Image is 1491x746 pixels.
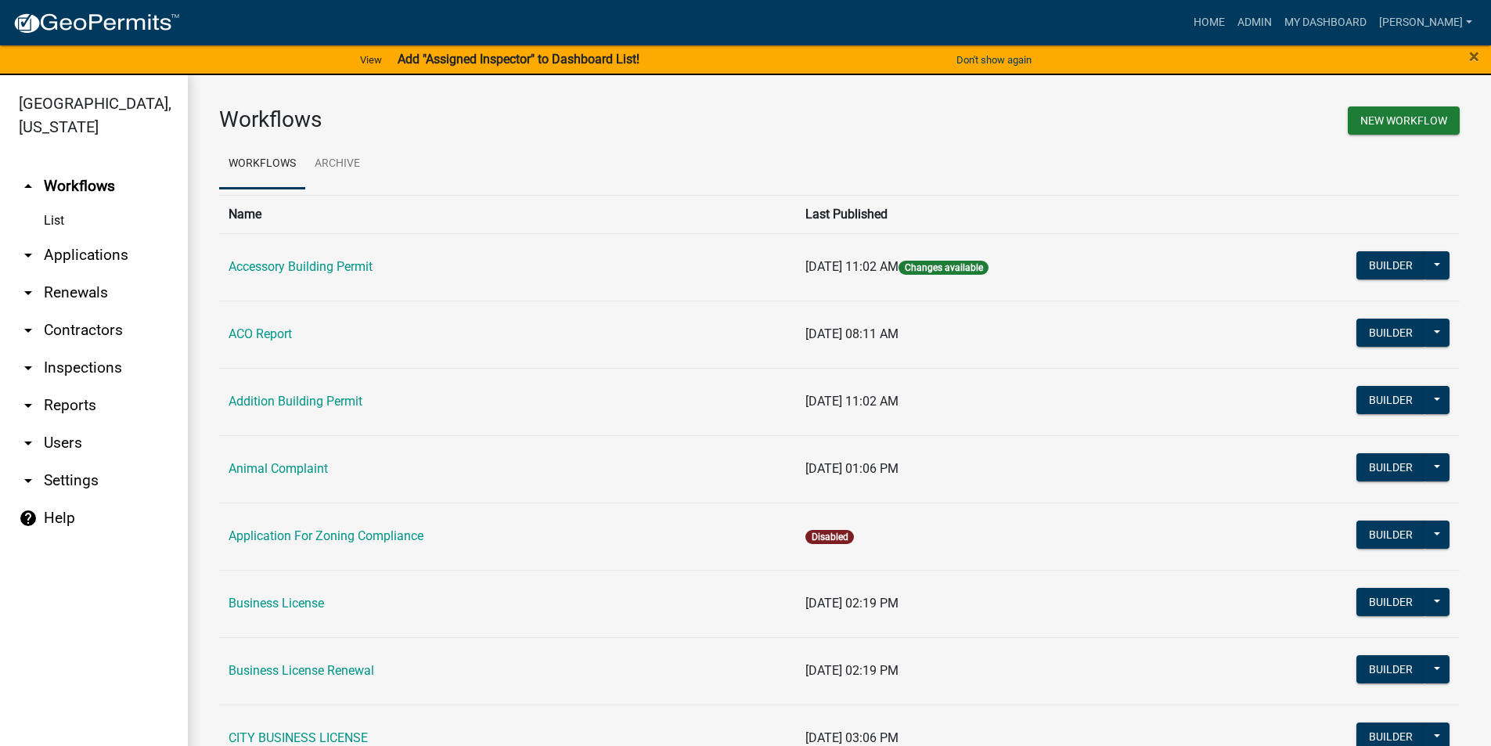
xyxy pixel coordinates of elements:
button: Close [1469,47,1479,66]
button: Builder [1356,588,1425,616]
span: Changes available [899,261,988,275]
a: Business License [229,596,324,611]
span: [DATE] 02:19 PM [805,663,899,678]
a: Business License Renewal [229,663,374,678]
button: Don't show again [950,47,1038,73]
a: Animal Complaint [229,461,328,476]
button: Builder [1356,655,1425,683]
button: Builder [1356,251,1425,279]
button: Builder [1356,386,1425,414]
i: arrow_drop_down [19,471,38,490]
a: Workflows [219,139,305,189]
span: Disabled [805,530,853,544]
i: arrow_drop_down [19,321,38,340]
a: [PERSON_NAME] [1373,8,1478,38]
span: [DATE] 02:19 PM [805,596,899,611]
span: [DATE] 11:02 AM [805,394,899,409]
span: [DATE] 01:06 PM [805,461,899,476]
a: Home [1187,8,1231,38]
a: Archive [305,139,369,189]
button: Builder [1356,521,1425,549]
a: CITY BUSINESS LICENSE [229,730,368,745]
a: My Dashboard [1278,8,1373,38]
a: Admin [1231,8,1278,38]
th: Last Published [796,195,1220,233]
button: New Workflow [1348,106,1460,135]
a: View [354,47,388,73]
i: help [19,509,38,528]
i: arrow_drop_down [19,434,38,452]
a: Addition Building Permit [229,394,362,409]
a: Application For Zoning Compliance [229,528,423,543]
th: Name [219,195,796,233]
span: [DATE] 08:11 AM [805,326,899,341]
button: Builder [1356,453,1425,481]
i: arrow_drop_down [19,359,38,377]
span: [DATE] 11:02 AM [805,259,899,274]
button: Builder [1356,319,1425,347]
i: arrow_drop_up [19,177,38,196]
i: arrow_drop_down [19,246,38,265]
a: Accessory Building Permit [229,259,373,274]
span: × [1469,45,1479,67]
a: ACO Report [229,326,292,341]
h3: Workflows [219,106,828,133]
i: arrow_drop_down [19,283,38,302]
strong: Add "Assigned Inspector" to Dashboard List! [398,52,639,67]
i: arrow_drop_down [19,396,38,415]
span: [DATE] 03:06 PM [805,730,899,745]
